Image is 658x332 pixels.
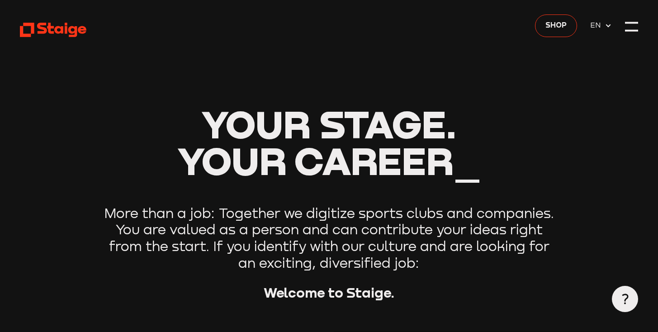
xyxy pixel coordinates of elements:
[264,285,394,301] strong: Welcome to Staige.
[177,100,481,184] span: Your stage. Your career_
[535,14,577,37] a: Shop
[545,19,567,31] span: Shop
[103,205,555,271] p: More than a job: Together we digitize sports clubs and companies. You are valued as a person and ...
[590,19,604,31] span: EN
